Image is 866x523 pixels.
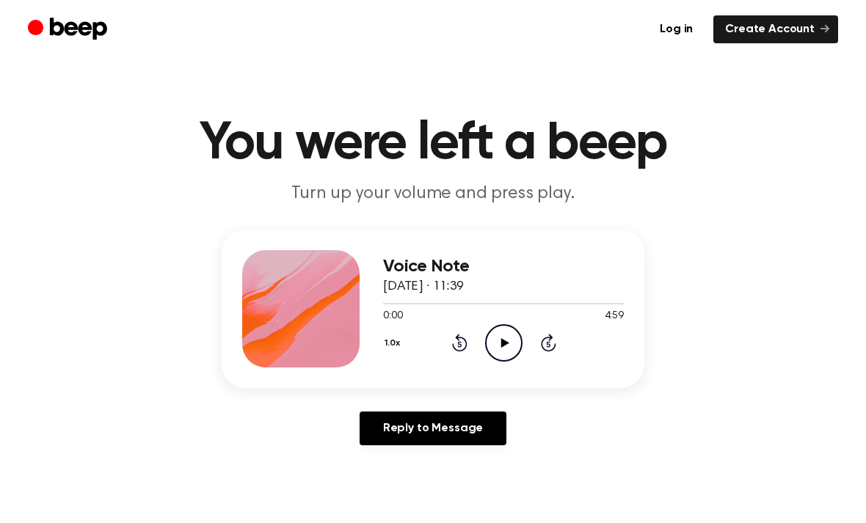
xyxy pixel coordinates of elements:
a: Reply to Message [360,412,506,445]
h3: Voice Note [383,257,624,277]
button: 1.0x [383,331,406,356]
span: [DATE] · 11:39 [383,280,464,293]
p: Turn up your volume and press play. [151,182,715,206]
a: Log in [648,15,705,43]
span: 0:00 [383,309,402,324]
a: Beep [28,15,111,44]
span: 4:59 [605,309,624,324]
a: Create Account [713,15,838,43]
h1: You were left a beep [57,117,809,170]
